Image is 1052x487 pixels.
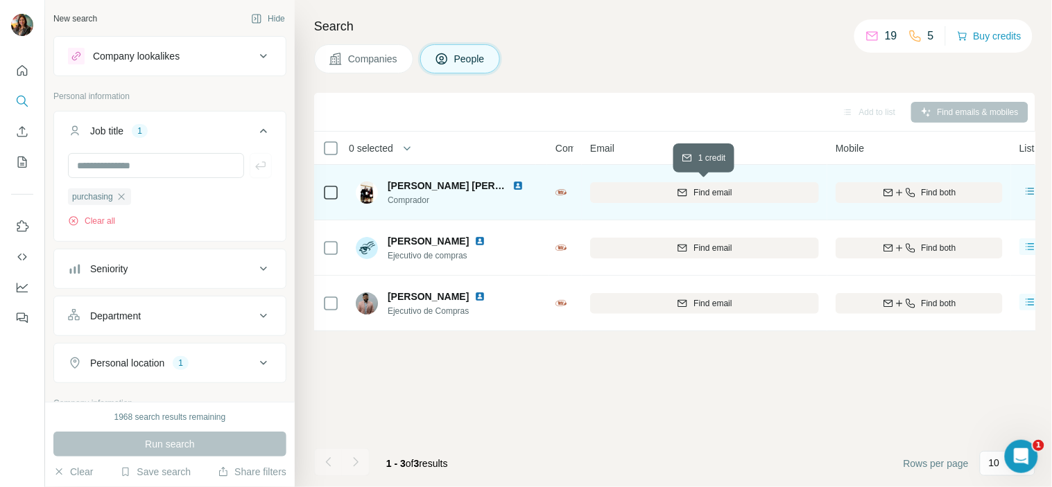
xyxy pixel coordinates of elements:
button: Save search [120,465,191,479]
button: Dashboard [11,275,33,300]
img: Logo of Nutriwell [555,300,567,306]
button: Feedback [11,306,33,330]
span: [PERSON_NAME] [388,291,469,302]
button: Find both [836,182,1003,203]
div: 1 [132,125,148,137]
span: Rows per page [904,457,969,470]
div: Seniority [90,262,128,276]
button: Buy credits [957,26,1021,46]
span: Find both [922,242,956,254]
div: Department [90,309,141,323]
span: Mobile [836,141,864,155]
button: Quick start [11,58,33,83]
span: results [386,458,448,469]
button: Department [54,299,286,333]
p: 5 [928,28,934,44]
img: Avatar [356,237,378,259]
button: Use Surfe API [11,245,33,269]
button: Seniority [54,252,286,285]
span: Find email [693,297,732,310]
div: Company lookalikes [93,49,180,63]
p: Personal information [53,90,286,103]
span: Find email [693,186,732,199]
button: Clear [53,465,93,479]
img: Avatar [356,292,378,315]
button: Find email [590,293,819,314]
span: Comprador [388,194,540,206]
span: Lists [1019,141,1040,155]
span: Companies [348,52,399,66]
div: 1 [173,357,189,369]
span: Find email [693,242,732,254]
button: Enrich CSV [11,119,33,144]
img: Avatar [356,181,378,204]
div: New search [53,12,97,25]
button: Find both [836,238,1003,258]
button: Find email [590,238,819,258]
iframe: Intercom live chat [1005,440,1038,473]
p: 19 [885,28,897,44]
span: Find both [922,297,956,310]
span: Find both [922,186,956,199]
button: Share filters [218,465,286,479]
button: Find email [590,182,819,203]
span: 0 selected [349,141,393,155]
button: Personal location1 [54,346,286,380]
div: 1968 search results remaining [114,411,226,423]
span: Email [590,141,614,155]
span: purchasing [72,191,113,203]
button: Clear all [68,215,115,227]
span: Company [555,141,597,155]
img: Logo of Nutriwell [555,189,567,195]
span: People [454,52,486,66]
img: Avatar [11,14,33,36]
h4: Search [314,17,1035,36]
span: 1 [1033,440,1044,451]
span: Ejecutivo de Compras [388,305,502,317]
span: 1 - 3 [386,458,406,469]
span: Ejecutivo de compras [388,249,502,262]
span: of [406,458,414,469]
p: 10 [989,456,1000,470]
img: LinkedIn logo [474,291,485,302]
button: Find both [836,293,1003,314]
button: My lists [11,150,33,175]
span: [PERSON_NAME] [PERSON_NAME] [388,180,553,191]
button: Hide [241,8,295,29]
span: 3 [414,458,420,469]
div: Personal location [90,356,164,370]
button: Company lookalikes [54,39,286,73]
img: LinkedIn logo [512,180,524,191]
button: Job title1 [54,114,286,153]
div: Job title [90,124,123,138]
p: Company information [53,397,286,409]
button: Search [11,89,33,114]
img: Logo of Nutriwell [555,245,567,251]
img: LinkedIn logo [474,236,485,247]
button: Use Surfe on LinkedIn [11,214,33,239]
span: [PERSON_NAME] [388,236,469,247]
